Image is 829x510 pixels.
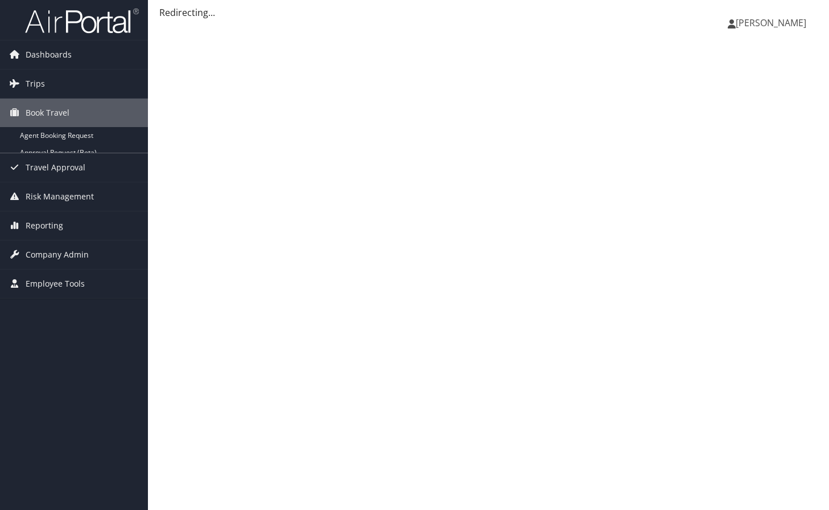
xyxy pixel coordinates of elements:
a: [PERSON_NAME] [728,6,818,40]
span: Company Admin [26,240,89,269]
div: Redirecting... [159,6,818,19]
span: [PERSON_NAME] [736,17,806,29]
span: Trips [26,70,45,98]
span: Reporting [26,211,63,240]
span: Travel Approval [26,153,85,182]
span: Employee Tools [26,270,85,298]
span: Book Travel [26,99,69,127]
img: airportal-logo.png [25,7,139,34]
span: Risk Management [26,182,94,211]
span: Dashboards [26,40,72,69]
